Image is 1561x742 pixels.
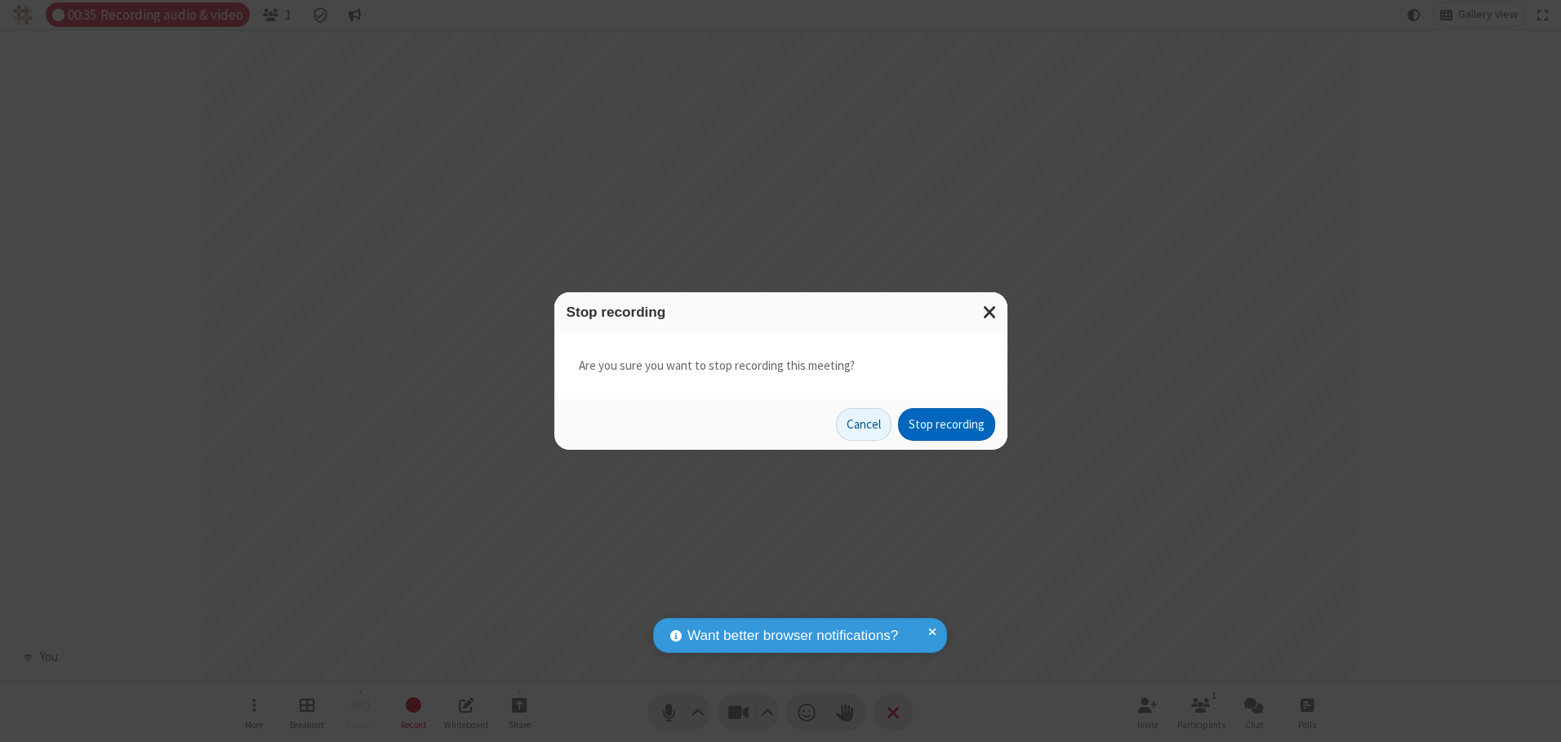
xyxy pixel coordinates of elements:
h3: Stop recording [567,304,995,320]
button: Stop recording [898,408,995,441]
span: Want better browser notifications? [687,625,898,646]
button: Cancel [836,408,892,441]
div: Are you sure you want to stop recording this meeting? [554,332,1007,400]
button: Close modal [973,292,1007,332]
